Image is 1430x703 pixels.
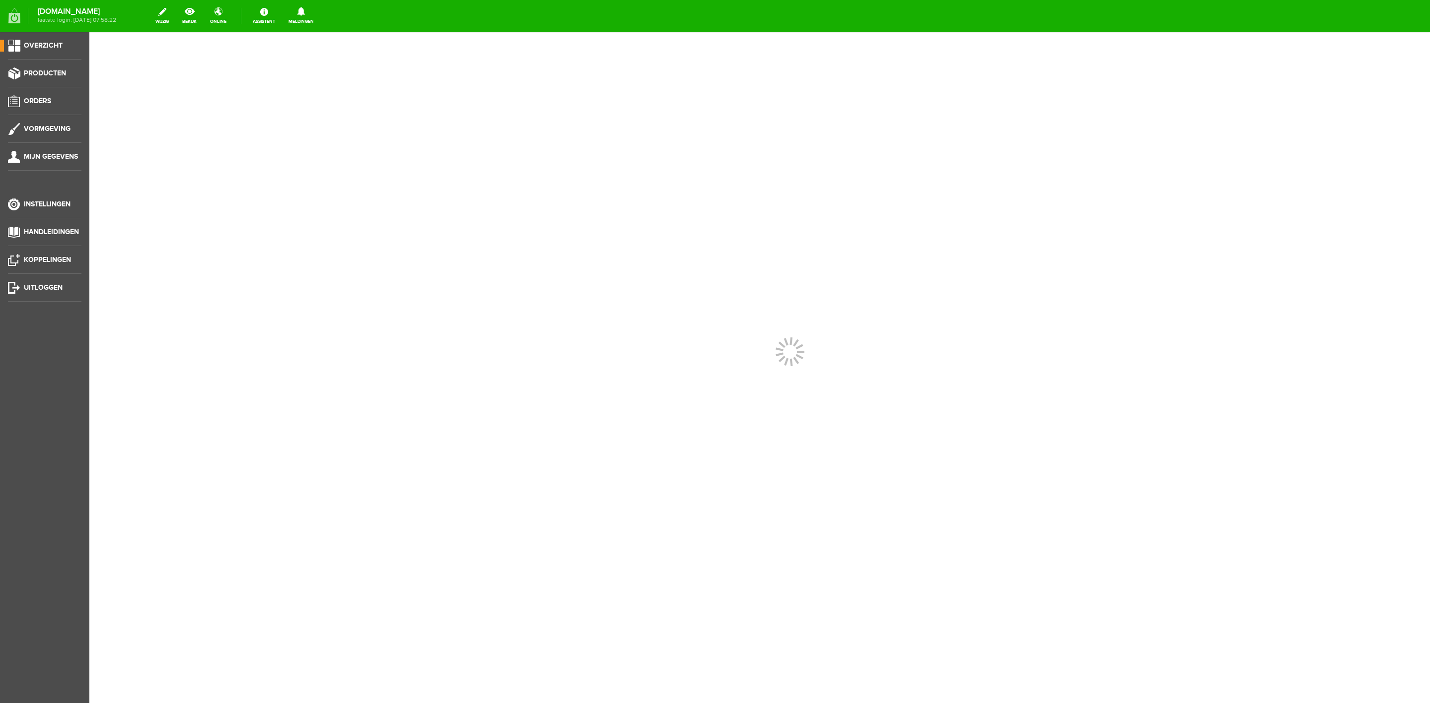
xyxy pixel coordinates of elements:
span: laatste login: [DATE] 07:58:22 [38,17,116,23]
span: Producten [24,69,66,77]
span: Handleidingen [24,228,79,236]
span: Instellingen [24,200,71,208]
span: Vormgeving [24,125,71,133]
span: Orders [24,97,51,105]
span: Overzicht [24,41,63,50]
a: online [204,5,232,27]
span: Uitloggen [24,283,63,292]
a: Assistent [247,5,281,27]
a: wijzig [149,5,175,27]
span: Mijn gegevens [24,152,78,161]
a: bekijk [176,5,203,27]
strong: [DOMAIN_NAME] [38,9,116,14]
a: Meldingen [283,5,320,27]
span: Koppelingen [24,256,71,264]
